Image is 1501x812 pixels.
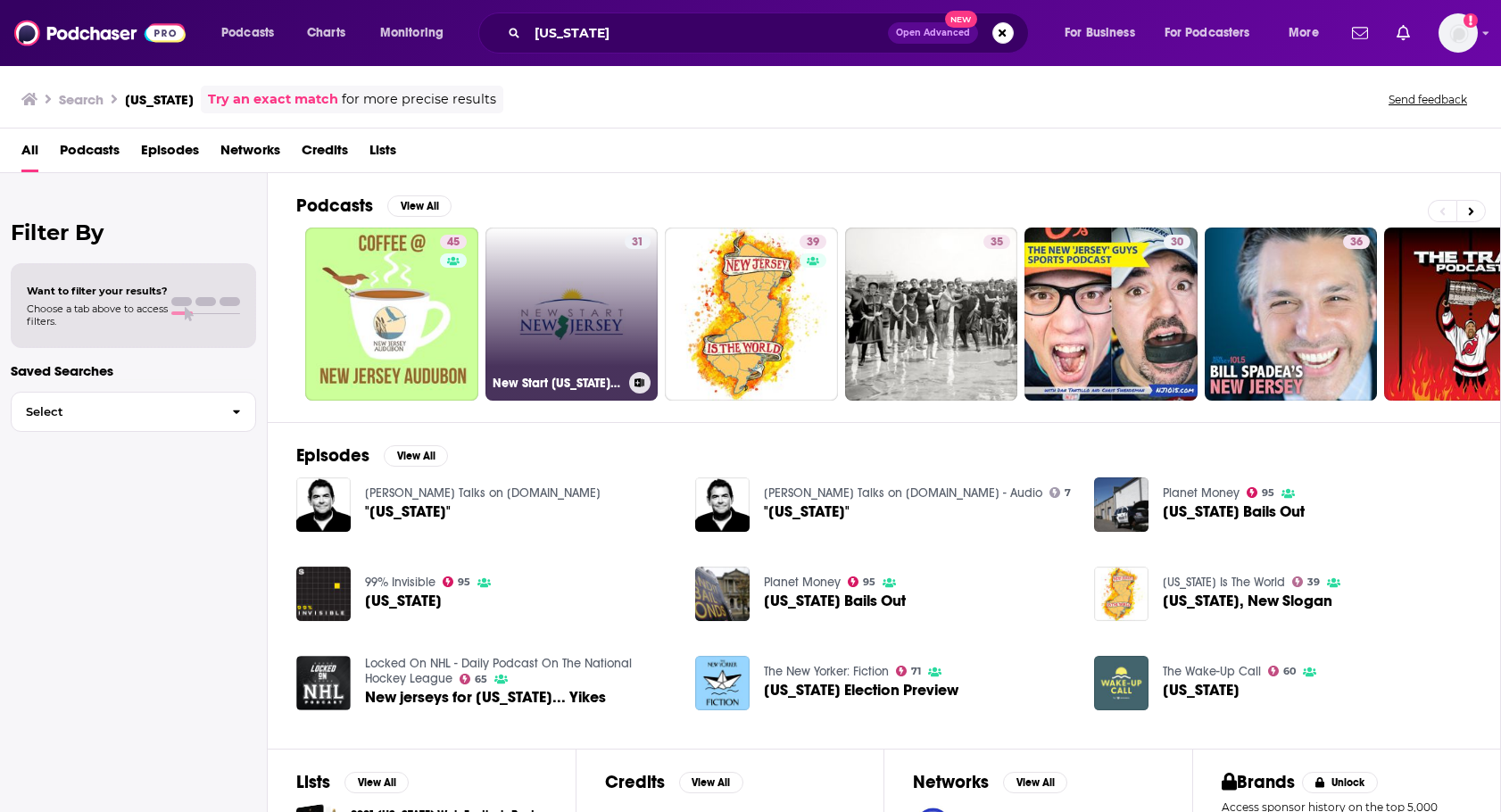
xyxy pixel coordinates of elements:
[365,593,442,609] span: [US_STATE]
[1153,19,1276,47] button: open menu
[384,445,448,467] button: View All
[764,683,958,698] span: [US_STATE] Election Preview
[1163,485,1240,501] a: Planet Money
[1163,504,1305,519] a: New Jersey Bails Out
[365,504,451,519] a: "New Jersey"
[12,406,218,418] span: Select
[1163,593,1332,609] span: [US_STATE], New Slogan
[605,771,665,793] h2: Credits
[296,195,452,217] a: PodcastsView All
[1222,771,1296,793] h2: Brands
[296,656,351,710] img: New jerseys for New Jersey... Yikes
[14,16,186,50] a: Podchaser - Follow, Share and Rate Podcasts
[11,392,256,432] button: Select
[302,136,348,172] span: Credits
[848,576,876,587] a: 95
[896,666,922,676] a: 71
[1343,235,1370,249] a: 36
[1163,575,1285,590] a: New Jersey Is The World
[888,22,978,44] button: Open AdvancedNew
[1268,666,1297,676] a: 60
[1094,656,1149,710] a: New Jersey
[679,772,743,793] button: View All
[1262,489,1274,497] span: 95
[485,228,659,401] a: 31New Start [US_STATE] Podcast
[305,228,478,401] a: 45
[296,771,330,793] h2: Lists
[220,136,280,172] span: Networks
[695,656,750,710] img: New Jersey Election Preview
[141,136,199,172] a: Episodes
[447,234,460,252] span: 45
[1164,235,1190,249] a: 30
[527,19,888,47] input: Search podcasts, credits, & more...
[369,136,396,172] a: Lists
[1289,21,1319,46] span: More
[221,21,274,46] span: Podcasts
[983,235,1010,249] a: 35
[863,578,875,586] span: 95
[368,19,467,47] button: open menu
[27,285,168,297] span: Want to filter your results?
[845,228,1018,401] a: 35
[460,674,488,684] a: 65
[1163,683,1240,698] span: [US_STATE]
[1094,477,1149,532] a: New Jersey Bails Out
[1345,18,1375,48] a: Show notifications dropdown
[991,234,1003,252] span: 35
[209,19,297,47] button: open menu
[1065,21,1135,46] span: For Business
[1307,578,1320,586] span: 39
[911,667,921,675] span: 71
[1292,576,1321,587] a: 39
[1024,228,1198,401] a: 30
[1163,683,1240,698] a: New Jersey
[440,235,467,249] a: 45
[296,444,448,467] a: EpisodesView All
[1439,13,1478,53] button: Show profile menu
[1163,593,1332,609] a: New Jersey, New Slogan
[296,477,351,532] img: "New Jersey"
[1389,18,1417,48] a: Show notifications dropdown
[296,771,409,793] a: ListsView All
[1163,664,1261,679] a: The Wake-Up Call
[1052,19,1157,47] button: open menu
[1003,772,1067,793] button: View All
[495,12,1046,54] div: Search podcasts, credits, & more...
[443,576,471,587] a: 95
[1439,13,1478,53] span: Logged in as TaftCommunications
[764,593,906,609] span: [US_STATE] Bails Out
[59,91,104,108] h3: Search
[1049,487,1072,498] a: 7
[1205,228,1378,401] a: 36
[764,575,841,590] a: Planet Money
[1464,13,1478,28] svg: Add a profile image
[60,136,120,172] a: Podcasts
[1283,667,1296,675] span: 60
[764,593,906,609] a: New Jersey Bails Out
[296,567,351,621] img: New Jersey
[913,771,1067,793] a: NetworksView All
[365,575,435,590] a: 99% Invisible
[11,220,256,245] h2: Filter By
[342,89,496,110] span: for more precise results
[764,485,1042,501] a: Richard Ellis Talks on Lightsource.com - Audio
[1439,13,1478,53] img: User Profile
[1163,504,1305,519] span: [US_STATE] Bails Out
[695,567,750,621] img: New Jersey Bails Out
[365,504,451,519] span: "[US_STATE]"
[1171,234,1183,252] span: 30
[458,578,470,586] span: 95
[21,136,38,172] span: All
[365,485,601,501] a: Richard Ellis Talks on Lightsource.com
[945,11,977,28] span: New
[764,504,850,519] span: "[US_STATE]"
[1094,567,1149,621] img: New Jersey, New Slogan
[695,477,750,532] img: "New Jersey"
